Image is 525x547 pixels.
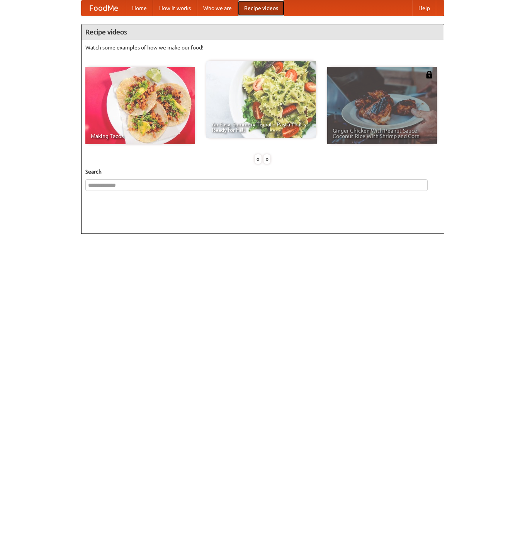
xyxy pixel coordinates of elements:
a: Making Tacos [85,67,195,144]
a: How it works [153,0,197,16]
span: Making Tacos [91,133,190,139]
span: An Easy, Summery Tomato Pasta That's Ready for Fall [212,122,311,133]
a: Who we are [197,0,238,16]
h4: Recipe videos [82,24,444,40]
div: « [255,154,262,164]
a: Recipe videos [238,0,284,16]
a: Home [126,0,153,16]
a: An Easy, Summery Tomato Pasta That's Ready for Fall [206,61,316,138]
div: » [263,154,270,164]
img: 483408.png [425,71,433,78]
a: Help [412,0,436,16]
a: FoodMe [82,0,126,16]
h5: Search [85,168,440,176]
p: Watch some examples of how we make our food! [85,44,440,51]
